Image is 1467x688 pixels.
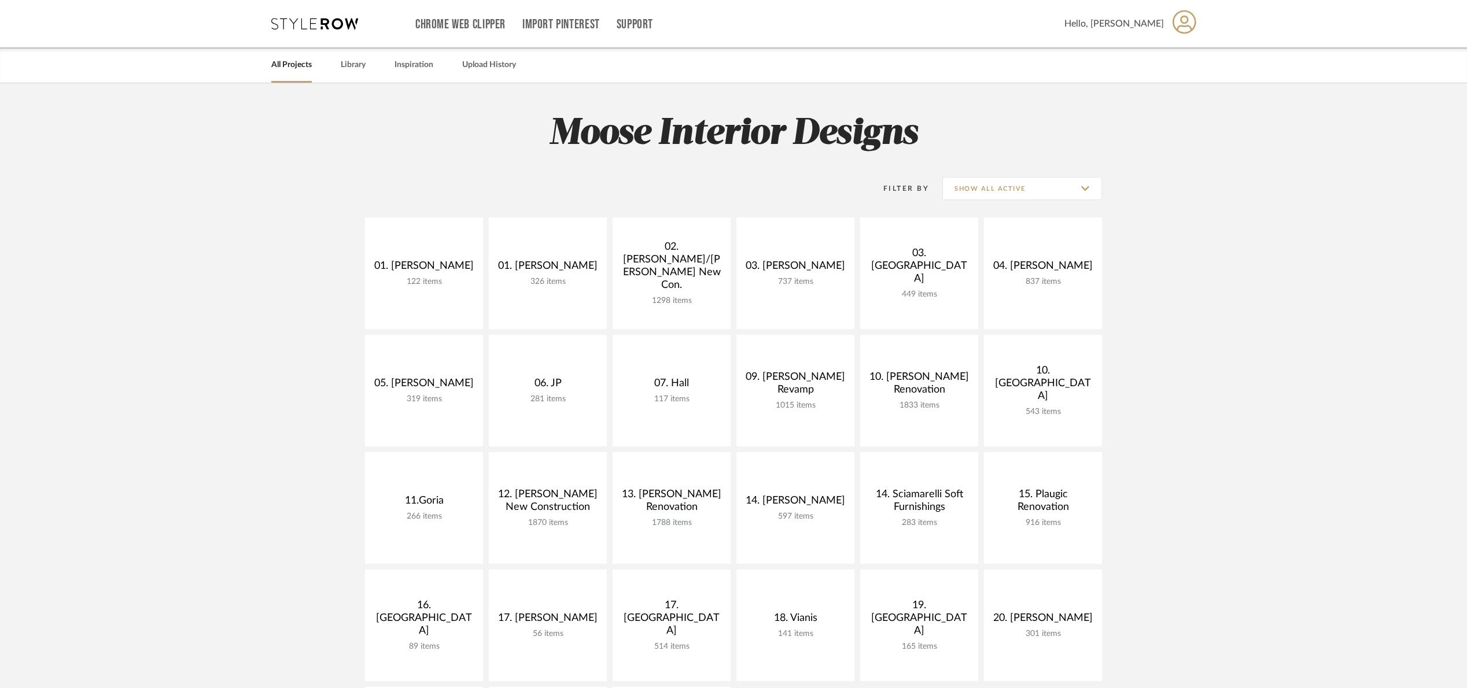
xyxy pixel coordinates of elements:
div: 165 items [869,642,969,652]
div: 449 items [869,290,969,299]
div: 141 items [746,629,845,639]
div: 14. Sciamarelli Soft Furnishings [869,488,969,518]
a: Inspiration [395,57,433,73]
div: 1788 items [622,518,721,528]
div: 05. [PERSON_NAME] [374,377,474,394]
a: Chrome Web Clipper [415,20,506,29]
div: 13. [PERSON_NAME] Renovation [622,488,721,518]
div: 543 items [993,407,1093,417]
div: 597 items [746,512,845,521]
div: 10. [PERSON_NAME] Renovation [869,371,969,401]
div: 04. [PERSON_NAME] [993,260,1093,277]
div: 02. [PERSON_NAME]/[PERSON_NAME] New Con. [622,241,721,296]
div: 18. Vianis [746,612,845,629]
a: Library [341,57,366,73]
span: Hello, [PERSON_NAME] [1064,17,1164,31]
div: 14. [PERSON_NAME] [746,494,845,512]
div: 11.Goria [374,494,474,512]
h2: Moose Interior Designs [317,112,1150,156]
a: Import Pinterest [522,20,600,29]
div: 326 items [498,277,598,287]
div: 266 items [374,512,474,521]
div: Filter By [868,183,929,194]
div: 89 items [374,642,474,652]
div: 10. [GEOGRAPHIC_DATA] [993,364,1093,407]
div: 20. [PERSON_NAME] [993,612,1093,629]
div: 07. Hall [622,377,721,394]
div: 06. JP [498,377,598,394]
div: 17. [GEOGRAPHIC_DATA] [622,599,721,642]
a: All Projects [271,57,312,73]
div: 17. [PERSON_NAME] [498,612,598,629]
div: 09. [PERSON_NAME] Revamp [746,371,845,401]
div: 301 items [993,629,1093,639]
div: 19. [GEOGRAPHIC_DATA] [869,599,969,642]
div: 837 items [993,277,1093,287]
div: 514 items [622,642,721,652]
div: 122 items [374,277,474,287]
div: 283 items [869,518,969,528]
div: 117 items [622,394,721,404]
div: 12. [PERSON_NAME] New Construction [498,488,598,518]
div: 319 items [374,394,474,404]
div: 01. [PERSON_NAME] [374,260,474,277]
div: 15. Plaugic Renovation [993,488,1093,518]
div: 281 items [498,394,598,404]
a: Support [617,20,653,29]
div: 1298 items [622,296,721,306]
div: 1015 items [746,401,845,410]
div: 1870 items [498,518,598,528]
div: 737 items [746,277,845,287]
div: 03. [PERSON_NAME] [746,260,845,277]
div: 03. [GEOGRAPHIC_DATA] [869,247,969,290]
div: 916 items [993,518,1093,528]
div: 01. [PERSON_NAME] [498,260,598,277]
div: 16. [GEOGRAPHIC_DATA] [374,599,474,642]
div: 1833 items [869,401,969,410]
div: 56 items [498,629,598,639]
a: Upload History [462,57,516,73]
